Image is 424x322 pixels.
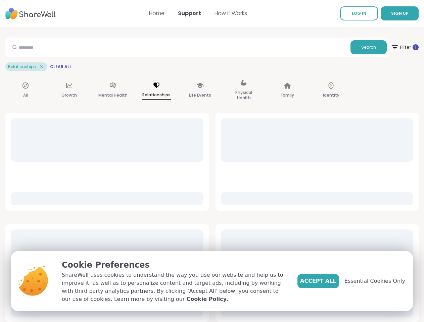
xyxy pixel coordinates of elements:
[391,39,419,55] span: Filter
[149,9,164,17] a: Home
[215,9,247,17] a: How It Works
[281,91,294,99] p: Family
[391,10,409,16] span: SIGN UP
[61,91,77,99] p: Growth
[62,259,287,271] p: Cookie Preferences
[300,277,336,285] span: Accept All
[323,91,339,99] p: Identity
[344,277,405,285] span: Essential Cookies Only
[186,295,228,303] a: Cookie Policy.
[381,6,419,20] button: SIGN UP
[340,6,378,20] a: LOG IN
[229,89,258,102] p: Physical Health
[142,91,171,100] p: Relationships
[62,271,287,303] p: ShareWell uses cookies to understand the way you use our website and help us to improve it, as we...
[361,44,376,50] span: Search
[8,64,36,69] span: Relationships
[98,91,128,99] p: Mental Health
[5,4,56,23] img: ShareWell Nav Logo
[23,91,28,99] p: All
[189,91,211,99] p: Life Events
[178,9,201,17] a: Support
[352,10,366,16] span: LOG IN
[297,274,339,288] button: Accept All
[50,64,72,69] span: Clear All
[391,38,419,57] button: Filter 1
[415,45,416,50] span: 1
[350,40,387,54] button: Search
